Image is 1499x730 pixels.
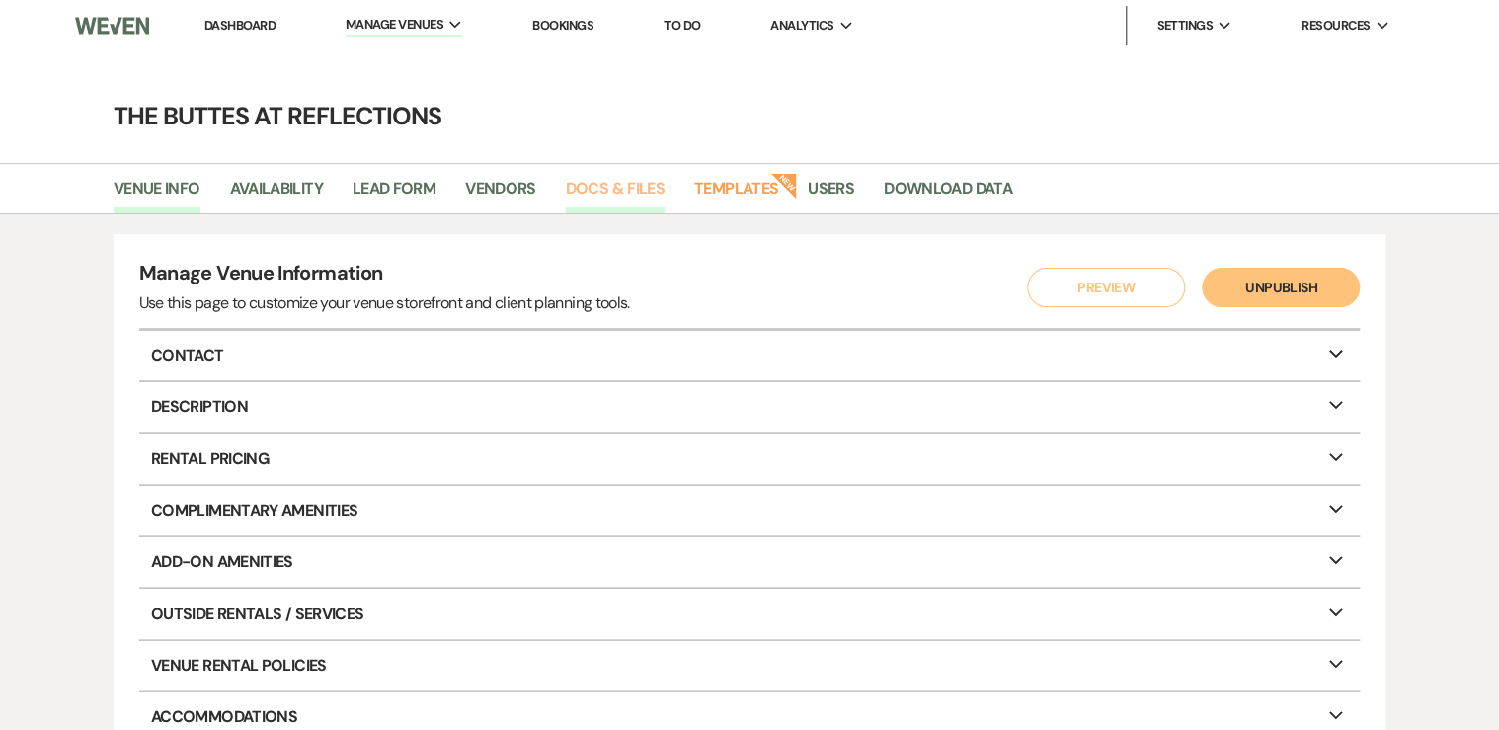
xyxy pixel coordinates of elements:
[139,589,1361,638] p: Outside Rentals / Services
[75,5,149,46] img: Weven Logo
[1027,268,1185,307] button: Preview
[114,176,200,213] a: Venue Info
[346,15,443,35] span: Manage Venues
[353,176,435,213] a: Lead Form
[139,259,630,291] h4: Manage Venue Information
[204,17,276,34] a: Dashboard
[139,486,1361,535] p: Complimentary Amenities
[1022,268,1180,307] a: Preview
[694,176,778,213] a: Templates
[139,331,1361,380] p: Contact
[139,641,1361,690] p: Venue Rental Policies
[771,171,799,199] strong: New
[139,537,1361,587] p: Add-On Amenities
[1202,268,1360,307] button: Unpublish
[465,176,536,213] a: Vendors
[664,17,700,34] a: To Do
[139,434,1361,483] p: Rental Pricing
[1156,16,1213,36] span: Settings
[1302,16,1370,36] span: Resources
[770,16,833,36] span: Analytics
[139,291,630,315] div: Use this page to customize your venue storefront and client planning tools.
[566,176,665,213] a: Docs & Files
[139,382,1361,432] p: Description
[808,176,854,213] a: Users
[884,176,1012,213] a: Download Data
[532,17,593,34] a: Bookings
[39,99,1460,133] h4: The Buttes at Reflections
[230,176,323,213] a: Availability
